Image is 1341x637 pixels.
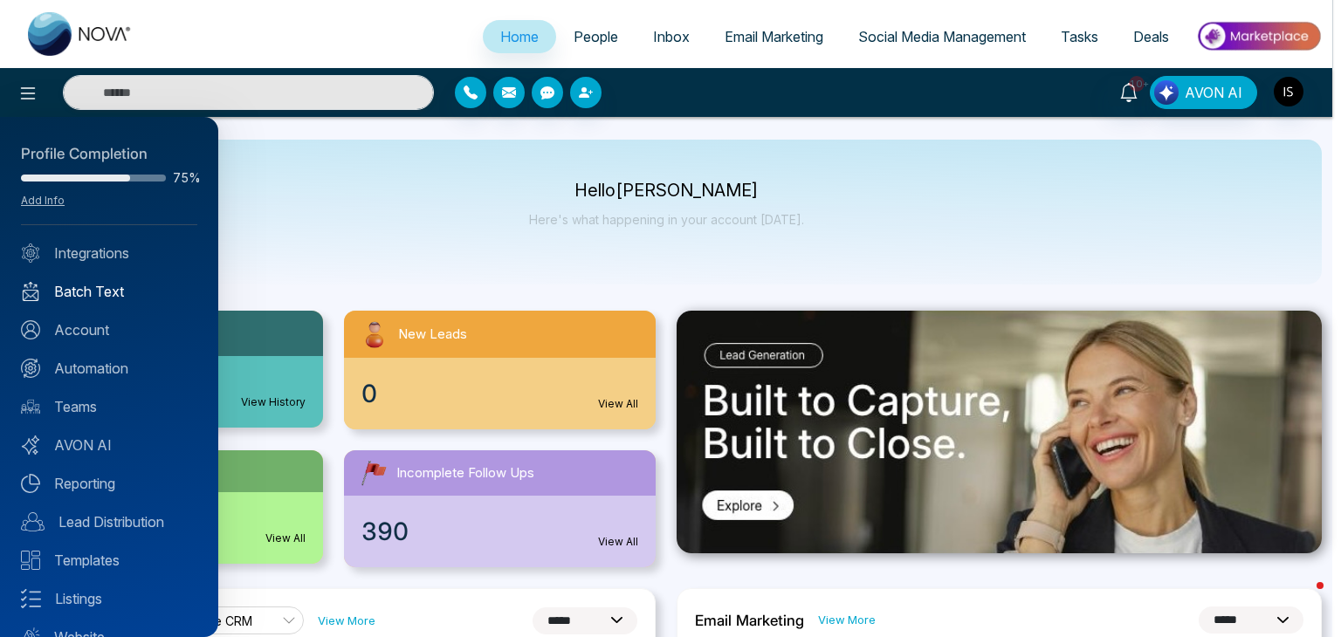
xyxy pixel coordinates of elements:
a: Listings [21,588,197,609]
a: Add Info [21,194,65,207]
img: Integrated.svg [21,243,40,263]
img: Automation.svg [21,359,40,378]
img: Account.svg [21,320,40,339]
img: batch_text_white.png [21,282,40,301]
span: 75% [173,172,197,184]
a: Teams [21,396,197,417]
a: Lead Distribution [21,511,197,532]
img: Lead-dist.svg [21,512,45,531]
img: Templates.svg [21,551,40,570]
a: Account [21,319,197,340]
a: Integrations [21,243,197,264]
div: Profile Completion [21,143,197,166]
a: Templates [21,550,197,571]
iframe: Intercom live chat [1282,578,1324,620]
a: Batch Text [21,281,197,302]
img: Reporting.svg [21,474,40,493]
a: AVON AI [21,435,197,455]
a: Reporting [21,473,197,494]
a: Automation [21,358,197,379]
img: Listings.svg [21,589,41,608]
img: team.svg [21,397,40,416]
img: Avon-AI.svg [21,435,40,455]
